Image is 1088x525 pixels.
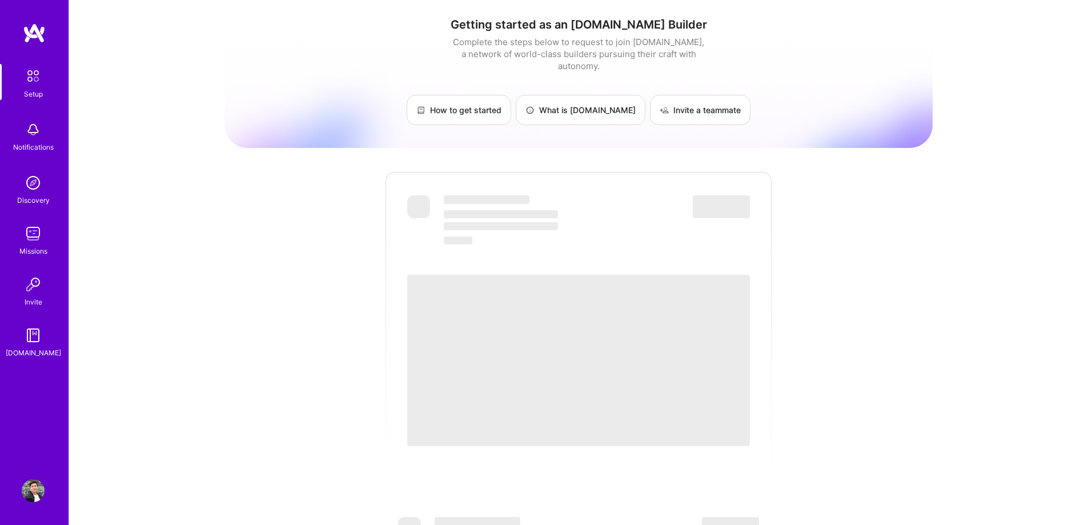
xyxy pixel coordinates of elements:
[444,195,529,204] span: ‌
[25,296,42,308] div: Invite
[22,222,45,245] img: teamwork
[22,171,45,194] img: discovery
[416,106,425,115] img: How to get started
[407,195,430,218] span: ‌
[450,36,707,72] div: Complete the steps below to request to join [DOMAIN_NAME], a network of world-class builders purs...
[660,106,669,115] img: Invite a teammate
[21,64,45,88] img: setup
[407,275,750,446] span: ‌
[23,23,46,43] img: logo
[6,347,61,359] div: [DOMAIN_NAME]
[444,237,472,245] span: ‌
[24,88,43,100] div: Setup
[650,95,750,125] a: Invite a teammate
[22,324,45,347] img: guide book
[22,479,45,502] img: User Avatar
[444,222,558,230] span: ‌
[516,95,645,125] a: What is [DOMAIN_NAME]
[19,479,47,502] a: User Avatar
[525,106,535,115] img: What is A.Team
[19,245,47,257] div: Missions
[13,141,54,153] div: Notifications
[22,273,45,296] img: Invite
[693,195,750,218] span: ‌
[22,118,45,141] img: bell
[17,194,50,206] div: Discovery
[444,210,558,218] span: ‌
[224,18,933,31] h1: Getting started as an [DOMAIN_NAME] Builder
[407,95,511,125] a: How to get started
